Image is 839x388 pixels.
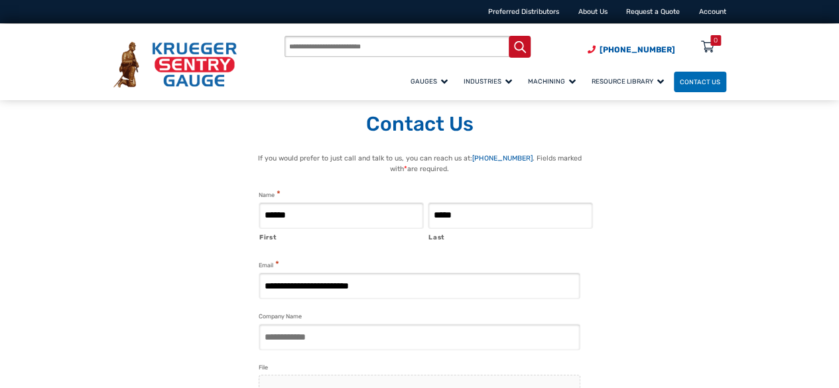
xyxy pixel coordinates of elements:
legend: Name [259,189,281,200]
a: Gauges [405,70,458,93]
h1: Contact Us [113,112,726,137]
span: [PHONE_NUMBER] [600,45,675,54]
a: Industries [458,70,522,93]
span: Industries [464,78,512,85]
label: Last [428,229,593,243]
label: Company Name [259,312,302,322]
a: Account [699,7,726,16]
a: Preferred Distributors [488,7,559,16]
label: First [259,229,424,243]
div: 0 [714,35,718,46]
label: Email [259,259,279,271]
p: If you would prefer to just call and talk to us, you can reach us at: . Fields marked with are re... [245,153,594,174]
img: Krueger Sentry Gauge [113,42,237,88]
span: Resource Library [592,78,664,85]
a: [PHONE_NUMBER] [472,154,533,162]
a: Machining [522,70,586,93]
span: Gauges [411,78,448,85]
span: Contact Us [680,78,720,86]
a: Phone Number (920) 434-8860 [588,44,675,56]
span: Machining [528,78,576,85]
a: Request a Quote [626,7,680,16]
a: Resource Library [586,70,674,93]
a: About Us [578,7,608,16]
label: File [259,363,268,373]
a: Contact Us [674,72,726,92]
